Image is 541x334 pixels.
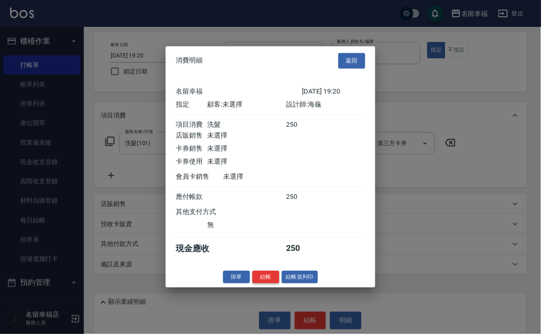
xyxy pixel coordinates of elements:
[286,120,318,129] div: 250
[176,120,207,129] div: 項目消費
[207,100,286,109] div: 顧客: 未選擇
[176,208,239,217] div: 其他支付方式
[207,120,286,129] div: 洗髮
[176,193,207,201] div: 應付帳款
[223,271,250,284] button: 掛單
[252,271,279,284] button: 結帳
[176,144,207,153] div: 卡券銷售
[176,172,223,181] div: 會員卡銷售
[207,157,286,166] div: 未選擇
[286,100,365,109] div: 設計師: 海龜
[282,271,318,284] button: 結帳並列印
[176,131,207,140] div: 店販銷售
[286,243,318,254] div: 250
[176,100,207,109] div: 指定
[207,144,286,153] div: 未選擇
[223,172,302,181] div: 未選擇
[176,57,203,65] span: 消費明細
[176,157,207,166] div: 卡券使用
[338,53,365,68] button: 返回
[176,243,223,254] div: 現金應收
[286,193,318,201] div: 250
[176,87,302,96] div: 名留幸福
[207,221,286,230] div: 無
[302,87,365,96] div: [DATE] 19:20
[207,131,286,140] div: 未選擇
